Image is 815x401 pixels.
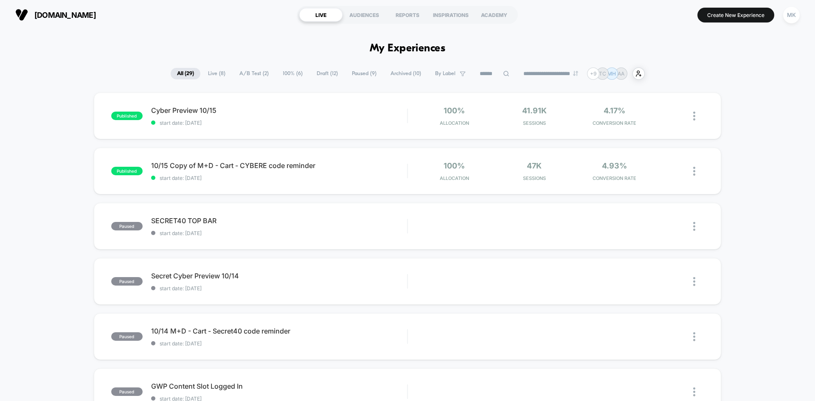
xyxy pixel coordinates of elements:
span: A/B Test ( 2 ) [233,68,275,79]
div: INSPIRATIONS [429,8,472,22]
p: AA [618,70,624,77]
div: AUDIENCES [343,8,386,22]
span: start date: [DATE] [151,175,407,181]
img: close [693,332,695,341]
img: close [693,222,695,231]
div: + 9 [587,67,599,80]
span: GWP Content Slot Logged In [151,382,407,390]
span: Archived ( 10 ) [384,68,427,79]
span: 41.91k [522,106,547,115]
div: ACADEMY [472,8,516,22]
span: start date: [DATE] [151,230,407,236]
span: paused [111,277,143,286]
span: Sessions [497,120,573,126]
span: Paused ( 9 ) [346,68,383,79]
button: Create New Experience [697,8,774,22]
img: end [573,71,578,76]
span: paused [111,332,143,341]
span: published [111,167,143,175]
span: CONVERSION RATE [576,120,652,126]
span: 4.17% [604,106,625,115]
span: SECRET40 TOP BAR [151,216,407,225]
span: 10/15 Copy of M+D - Cart - CYBERE code reminder [151,161,407,170]
img: close [693,112,695,121]
span: 100% [444,161,465,170]
span: paused [111,387,143,396]
button: MK [781,6,802,24]
span: By Label [435,70,455,77]
span: 47k [527,161,542,170]
h1: My Experiences [370,42,446,55]
span: 100% [444,106,465,115]
img: close [693,277,695,286]
button: [DOMAIN_NAME] [13,8,98,22]
span: Draft ( 12 ) [310,68,344,79]
span: 4.93% [602,161,627,170]
p: TC [599,70,606,77]
span: start date: [DATE] [151,340,407,347]
span: published [111,112,143,120]
span: Allocation [440,120,469,126]
span: Live ( 8 ) [202,68,232,79]
img: Visually logo [15,8,28,21]
div: LIVE [299,8,343,22]
div: REPORTS [386,8,429,22]
span: Cyber Preview 10/15 [151,106,407,115]
span: CONVERSION RATE [576,175,652,181]
span: 10/14 M+D - Cart - Secret40 code reminder [151,327,407,335]
span: start date: [DATE] [151,285,407,292]
span: Allocation [440,175,469,181]
div: MK [783,7,800,23]
span: Sessions [497,175,573,181]
p: MH [607,70,616,77]
img: close [693,167,695,176]
span: Secret Cyber Preview 10/14 [151,272,407,280]
span: start date: [DATE] [151,120,407,126]
img: close [693,387,695,396]
span: 100% ( 6 ) [276,68,309,79]
span: [DOMAIN_NAME] [34,11,96,20]
span: paused [111,222,143,230]
span: All ( 29 ) [171,68,200,79]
